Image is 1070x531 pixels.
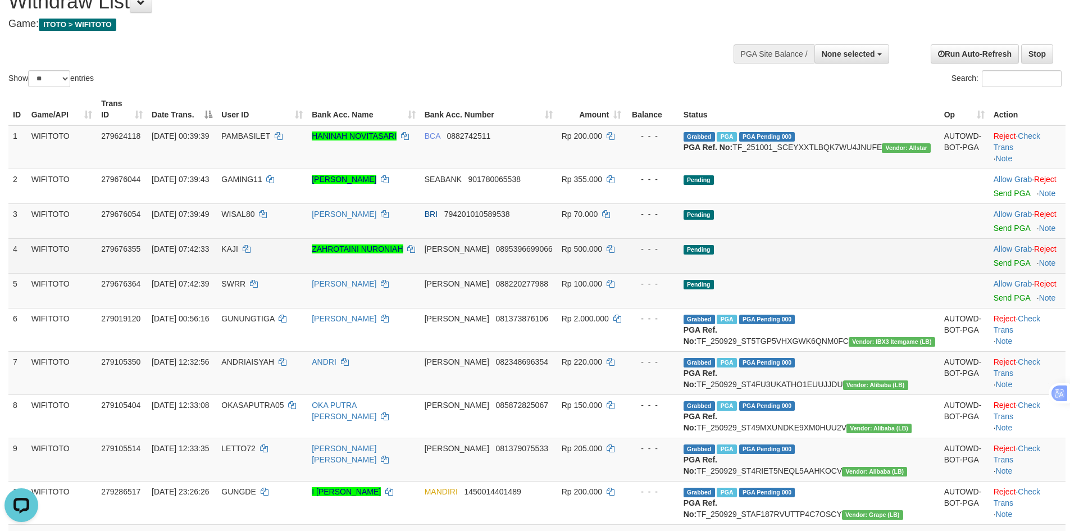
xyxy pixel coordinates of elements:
[679,308,940,351] td: TF_250929_ST5TGP5VHXGWK6QNM0FC
[994,279,1034,288] span: ·
[739,132,795,142] span: PGA Pending
[152,314,209,323] span: [DATE] 00:56:16
[996,154,1013,163] a: Note
[8,481,27,524] td: 10
[630,174,675,185] div: - - -
[562,131,602,140] span: Rp 200.000
[684,325,717,346] b: PGA Ref. No:
[630,356,675,367] div: - - -
[679,125,940,169] td: TF_251001_SCEYXXTLBQK7WU4JNUFE
[221,357,274,366] span: ANDRIAISYAH
[312,444,376,464] a: [PERSON_NAME] [PERSON_NAME]
[630,400,675,411] div: - - -
[994,357,1016,366] a: Reject
[734,44,814,63] div: PGA Site Balance /
[989,238,1066,273] td: ·
[996,423,1013,432] a: Note
[496,244,553,253] span: Copy 0895396699066 to clipboard
[994,224,1030,233] a: Send PGA
[630,313,675,324] div: - - -
[425,314,489,323] span: [PERSON_NAME]
[4,4,38,38] button: Open LiveChat chat widget
[221,131,270,140] span: PAMBASILET
[994,314,1016,323] a: Reject
[684,412,717,432] b: PGA Ref. No:
[989,394,1066,438] td: · ·
[101,357,140,366] span: 279105350
[496,444,548,453] span: Copy 081379075533 to clipboard
[221,279,245,288] span: SWRR
[562,357,602,366] span: Rp 220.000
[221,175,262,184] span: GAMING11
[8,70,94,87] label: Show entries
[1034,210,1057,219] a: Reject
[994,131,1016,140] a: Reject
[221,244,238,253] span: KAJI
[557,93,626,125] th: Amount: activate to sort column ascending
[989,351,1066,394] td: · ·
[27,351,97,394] td: WIFITOTO
[425,279,489,288] span: [PERSON_NAME]
[101,444,140,453] span: 279105514
[27,169,97,203] td: WIFITOTO
[101,279,140,288] span: 279676364
[307,93,420,125] th: Bank Acc. Name: activate to sort column ascending
[940,93,989,125] th: Op: activate to sort column ascending
[684,401,715,411] span: Grabbed
[101,314,140,323] span: 279019120
[420,93,557,125] th: Bank Acc. Number: activate to sort column ascending
[8,394,27,438] td: 8
[312,175,376,184] a: [PERSON_NAME]
[312,314,376,323] a: [PERSON_NAME]
[684,315,715,324] span: Grabbed
[152,279,209,288] span: [DATE] 07:42:39
[312,244,403,253] a: ZAHROTAINI NURONIAH
[562,210,598,219] span: Rp 70.000
[147,93,217,125] th: Date Trans.: activate to sort column descending
[8,273,27,308] td: 5
[152,401,209,410] span: [DATE] 12:33:08
[425,444,489,453] span: [PERSON_NAME]
[562,244,602,253] span: Rp 500.000
[562,279,602,288] span: Rp 100.000
[468,175,521,184] span: Copy 901780065538 to clipboard
[496,314,548,323] span: Copy 081373876106 to clipboard
[8,203,27,238] td: 3
[684,175,714,185] span: Pending
[822,49,875,58] span: None selected
[630,208,675,220] div: - - -
[679,93,940,125] th: Status
[1039,293,1056,302] a: Note
[940,481,989,524] td: AUTOWD-BOT-PGA
[221,210,254,219] span: WISAL80
[444,210,510,219] span: Copy 794201010589538 to clipboard
[425,175,462,184] span: SEABANK
[684,444,715,454] span: Grabbed
[27,93,97,125] th: Game/API: activate to sort column ascending
[101,175,140,184] span: 279676044
[989,203,1066,238] td: ·
[994,444,1040,464] a: Check Trans
[8,238,27,273] td: 4
[27,394,97,438] td: WIFITOTO
[994,401,1040,421] a: Check Trans
[846,424,912,433] span: Vendor URL: https://dashboard.q2checkout.com/secure
[994,210,1032,219] a: Allow Grab
[1034,279,1057,288] a: Reject
[684,245,714,255] span: Pending
[717,488,736,497] span: Marked by bhsaldo
[630,243,675,255] div: - - -
[882,143,931,153] span: Vendor URL: https://secure31.1velocity.biz
[1021,44,1053,63] a: Stop
[996,380,1013,389] a: Note
[994,175,1032,184] a: Allow Grab
[312,210,376,219] a: [PERSON_NAME]
[101,131,140,140] span: 279624118
[996,510,1013,519] a: Note
[989,308,1066,351] td: · ·
[152,487,209,496] span: [DATE] 23:26:26
[562,175,602,184] span: Rp 355.000
[312,279,376,288] a: [PERSON_NAME]
[28,70,70,87] select: Showentries
[562,487,602,496] span: Rp 200.000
